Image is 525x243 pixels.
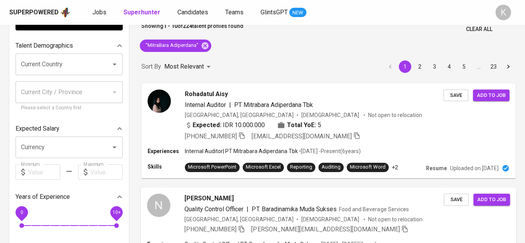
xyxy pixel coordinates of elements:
[164,62,204,71] p: Most Relevant
[261,9,288,16] span: GlintsGPT
[473,193,510,205] button: Add to job
[301,111,360,119] span: [DEMOGRAPHIC_DATA]
[458,60,470,73] button: Go to page 5
[289,9,306,17] span: NEW
[487,60,500,73] button: Go to page 23
[16,38,123,53] div: Talent Demographics
[177,8,210,17] a: Candidates
[350,164,386,171] div: Microsoft Word
[148,90,171,113] img: b6f1fab2c9a5f08140a48c0c219cdacc.jpg
[225,8,245,17] a: Teams
[140,42,203,49] span: "MitraBara Adiperdana"
[163,23,177,29] b: 1 - 10
[16,121,123,136] div: Expected Salary
[184,205,243,212] span: Quality Control Officer
[184,193,234,203] span: [PERSON_NAME]
[185,111,294,119] div: [GEOGRAPHIC_DATA], [GEOGRAPHIC_DATA]
[368,111,422,119] p: Not open to relocation
[16,124,59,133] p: Expected Salary
[148,163,185,171] p: Skills
[287,121,316,130] b: Total YoE:
[477,91,506,100] span: Add to job
[414,60,426,73] button: Go to page 2
[147,193,170,217] div: N
[448,195,465,204] span: Save
[112,210,120,215] span: 10+
[141,22,243,36] p: Showing of talent profiles found
[177,9,208,16] span: Candidates
[247,204,249,214] span: |
[90,164,123,180] input: Value
[140,40,211,52] div: "MitraBara Adiperdana"
[185,101,226,109] span: Internal Auditor
[229,100,231,110] span: |
[141,83,516,178] a: Rohadatul AisyInternal Auditor|PT Mitrabara Adiperdana Tbk[GEOGRAPHIC_DATA], [GEOGRAPHIC_DATA][DE...
[261,8,306,17] a: GlintsGPT NEW
[322,164,341,171] div: Auditing
[368,215,422,223] p: Not open to relocation
[109,142,120,153] button: Open
[92,9,106,16] span: Jobs
[251,225,400,233] span: [PERSON_NAME][EMAIL_ADDRESS][DOMAIN_NAME]
[225,9,243,16] span: Teams
[185,133,237,140] span: [PHONE_NUMBER]
[463,22,495,36] button: Clear All
[252,133,352,140] span: [EMAIL_ADDRESS][DOMAIN_NAME]
[495,5,511,20] div: K
[164,60,213,74] div: Most Relevant
[473,90,509,102] button: Add to job
[193,121,221,130] b: Expected:
[339,206,409,212] span: Food and Beverage Services
[185,121,265,130] div: IDR 10.000.000
[290,164,312,171] div: Reporting
[301,215,360,223] span: [DEMOGRAPHIC_DATA]
[466,24,492,34] span: Clear All
[473,63,485,71] div: …
[60,7,71,18] img: app logo
[188,164,236,171] div: Microsoft PowerPoint
[443,60,455,73] button: Go to page 4
[9,7,71,18] a: Superpoweredapp logo
[123,8,162,17] a: Superhunter
[252,205,337,212] span: PT. Baradinamika Muda Sukses
[444,193,469,205] button: Save
[20,210,23,215] span: 0
[502,60,515,73] button: Go to next page
[109,59,120,70] button: Open
[141,62,161,71] p: Sort By
[318,121,321,130] span: 5
[428,60,441,73] button: Go to page 3
[426,164,447,172] p: Resume
[399,60,411,73] button: page 1
[184,215,294,223] div: [GEOGRAPHIC_DATA], [GEOGRAPHIC_DATA]
[392,164,398,171] p: +2
[185,90,228,99] span: Rohadatul Aisy
[21,104,117,112] p: Please select a Country first
[16,189,123,205] div: Years of Experience
[477,195,506,204] span: Add to job
[450,164,499,172] p: Uploaded on [DATE]
[298,147,361,155] p: • [DATE] - Present ( 6 years )
[92,8,108,17] a: Jobs
[185,147,298,155] p: Internal Auditor | PT Mitrabara Adiperdana Tbk
[16,41,73,50] p: Talent Demographics
[16,192,70,202] p: Years of Experience
[383,60,516,73] nav: pagination navigation
[234,101,313,109] span: PT Mitrabara Adiperdana Tbk
[9,8,59,17] div: Superpowered
[183,23,192,29] b: 224
[123,9,160,16] b: Superhunter
[447,91,464,100] span: Save
[246,164,281,171] div: Microsoft Excel
[184,225,236,233] span: [PHONE_NUMBER]
[148,147,185,155] p: Experiences
[28,164,60,180] input: Value
[443,90,468,102] button: Save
